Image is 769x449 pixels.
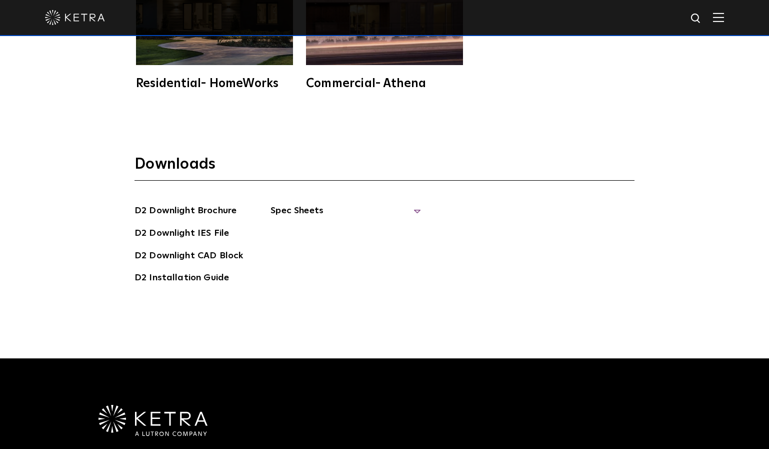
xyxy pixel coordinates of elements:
[713,13,724,22] img: Hamburger%20Nav.svg
[98,405,207,436] img: Ketra-aLutronCo_White_RGB
[134,204,236,220] a: D2 Downlight Brochure
[134,155,634,181] h3: Downloads
[270,204,420,226] span: Spec Sheets
[45,10,105,25] img: ketra-logo-2019-white
[134,249,243,265] a: D2 Downlight CAD Block
[136,78,293,90] div: Residential- HomeWorks
[134,226,229,242] a: D2 Downlight IES File
[306,78,463,90] div: Commercial- Athena
[134,271,229,287] a: D2 Installation Guide
[690,13,702,25] img: search icon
